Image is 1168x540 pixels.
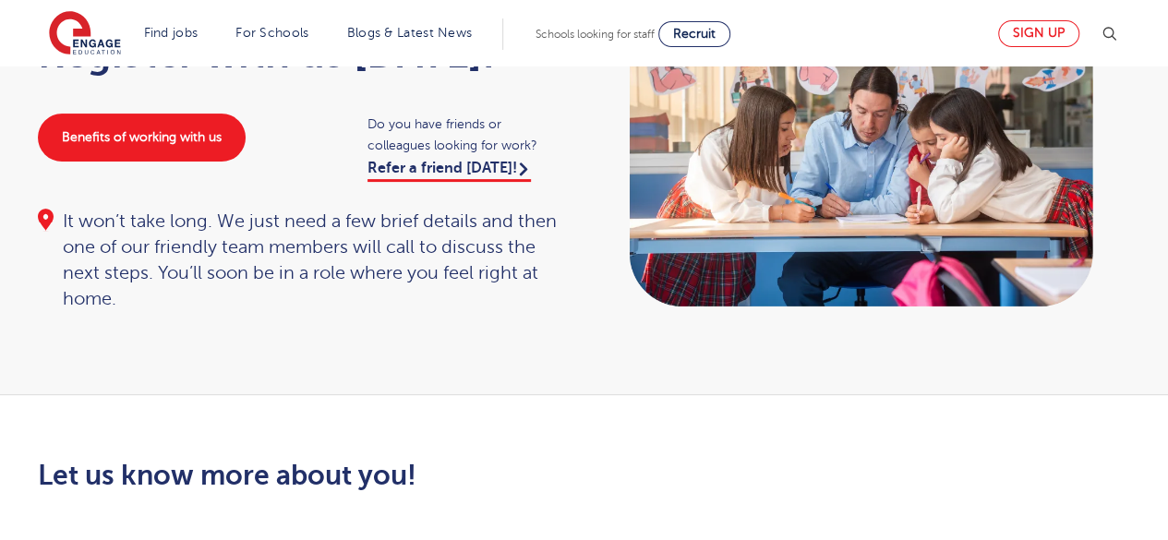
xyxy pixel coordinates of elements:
[658,21,730,47] a: Recruit
[38,209,566,312] div: It won’t take long. We just need a few brief details and then one of our friendly team members wi...
[144,26,199,40] a: Find jobs
[367,114,566,156] span: Do you have friends or colleagues looking for work?
[673,27,716,41] span: Recruit
[38,114,246,162] a: Benefits of working with us
[235,26,308,40] a: For Schools
[38,460,757,491] h2: Let us know more about you!
[367,160,531,182] a: Refer a friend [DATE]!
[998,20,1079,47] a: Sign up
[49,11,121,57] img: Engage Education
[347,26,473,40] a: Blogs & Latest News
[536,28,655,41] span: Schools looking for staff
